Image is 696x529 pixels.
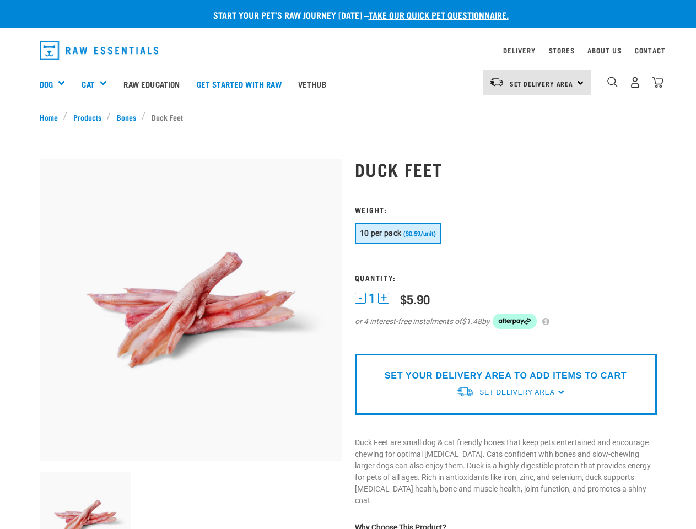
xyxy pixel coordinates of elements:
[378,293,389,304] button: +
[188,62,290,106] a: Get started with Raw
[355,293,366,304] button: -
[629,77,641,88] img: user.png
[40,159,342,461] img: Raw Essentials Duck Feet Raw Meaty Bones For Dogs
[355,223,441,244] button: 10 per pack ($0.59/unit)
[503,48,535,52] a: Delivery
[369,12,509,17] a: take our quick pet questionnaire.
[607,77,618,87] img: home-icon-1@2x.png
[290,62,334,106] a: Vethub
[493,314,537,329] img: Afterpay
[587,48,621,52] a: About Us
[369,293,375,304] span: 1
[40,111,64,123] a: Home
[40,111,657,123] nav: breadcrumbs
[115,62,188,106] a: Raw Education
[479,388,554,396] span: Set Delivery Area
[549,48,575,52] a: Stores
[510,82,574,85] span: Set Delivery Area
[67,111,107,123] a: Products
[403,230,436,237] span: ($0.59/unit)
[635,48,666,52] a: Contact
[489,77,504,87] img: van-moving.png
[355,159,657,179] h1: Duck Feet
[31,36,666,64] nav: dropdown navigation
[40,41,159,60] img: Raw Essentials Logo
[40,78,53,90] a: Dog
[385,369,627,382] p: SET YOUR DELIVERY AREA TO ADD ITEMS TO CART
[400,292,430,306] div: $5.90
[82,78,94,90] a: Cat
[355,437,657,506] p: Duck Feet are small dog & cat friendly bones that keep pets entertained and encourage chewing for...
[652,77,663,88] img: home-icon@2x.png
[355,314,657,329] div: or 4 interest-free instalments of by
[355,273,657,282] h3: Quantity:
[456,386,474,397] img: van-moving.png
[111,111,142,123] a: Bones
[360,229,402,237] span: 10 per pack
[355,206,657,214] h3: Weight:
[462,316,482,327] span: $1.48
